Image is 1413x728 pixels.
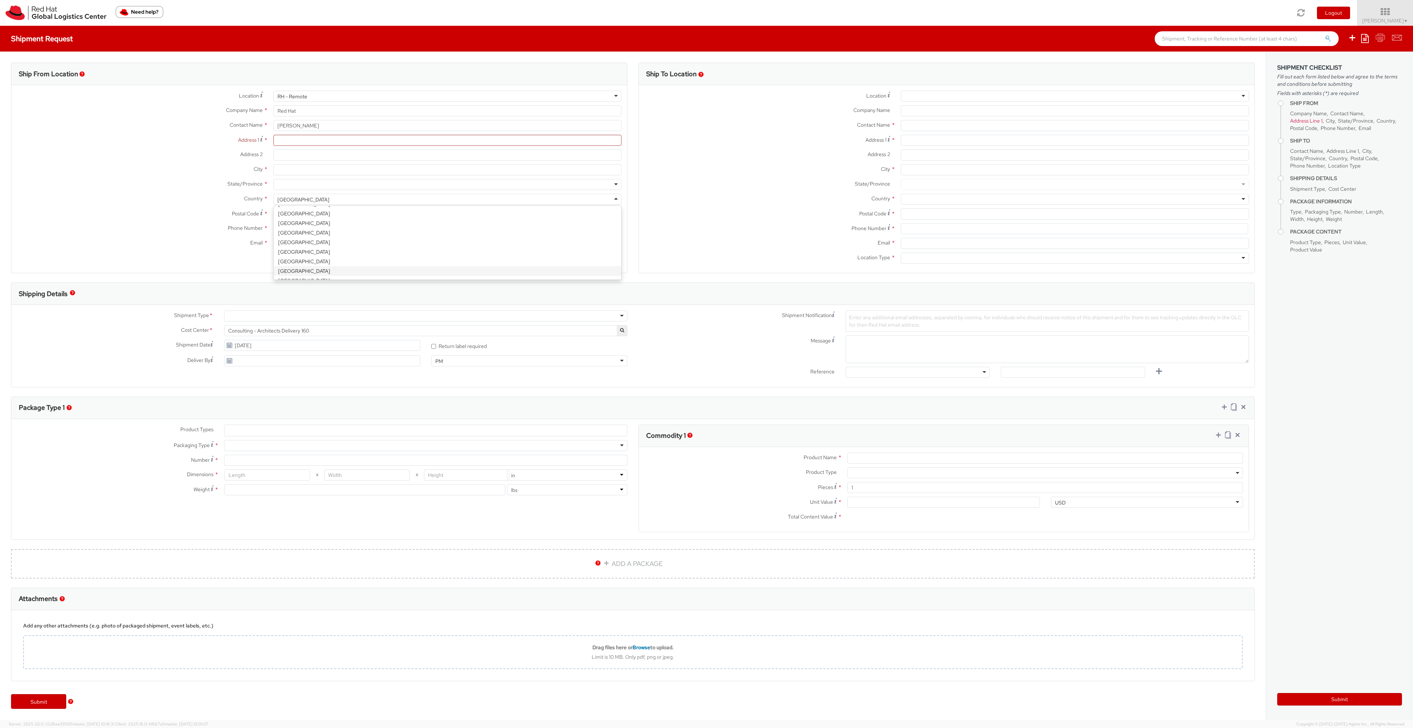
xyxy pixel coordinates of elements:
[646,70,697,78] h3: Ship To Location
[174,442,210,449] span: Packaging Type
[274,228,621,238] div: [GEOGRAPHIC_DATA]
[1277,89,1402,97] span: Fields with asterisks (*) are required
[431,344,436,349] input: Return label required
[181,326,209,335] span: Cost Center
[228,327,623,334] span: Consulting - Architects Delivery 160
[1290,208,1302,215] span: Type
[1350,155,1378,162] span: Postal Code
[1327,148,1359,154] span: Address Line 1
[324,469,410,481] input: Width
[1377,117,1395,124] span: Country
[224,325,627,336] span: Consulting - Architects Delivery 160
[1290,162,1325,169] span: Phone Number
[176,341,210,349] span: Shipment Date
[849,314,1242,328] span: Enter any additional email addresses, separated by comma, for individuals who should receive noti...
[592,644,674,651] b: Drag files here or to upload.
[859,210,886,217] span: Postal Code
[871,195,890,202] span: Country
[194,486,210,493] span: Weight
[254,166,263,172] span: City
[274,218,621,228] div: [GEOGRAPHIC_DATA]
[810,368,835,375] span: Reference
[23,622,1243,629] div: Add any other attachments (e.g. photo of packaged shipment, event labels, etc.)
[1290,155,1325,162] span: State/Province
[1326,117,1335,124] span: City
[646,432,686,439] h3: Commodity 1
[1321,125,1355,131] span: Phone Number
[1338,117,1373,124] span: State/Province
[19,70,78,78] h3: Ship From Location
[187,471,213,478] span: Dimensions
[11,35,73,43] h4: Shipment Request
[6,6,106,20] img: rh-logistics-00dfa346123c4ec078e1.svg
[72,721,114,727] span: master, [DATE] 10:18:31
[1290,101,1402,106] h4: Ship From
[1290,246,1322,253] span: Product Value
[424,469,510,481] input: Height
[1290,125,1317,131] span: Postal Code
[1362,148,1371,154] span: City
[865,137,886,143] span: Address 1
[804,454,837,461] span: Product Name
[1277,73,1402,88] span: Fill out each form listed below and agree to the terms and conditions before submitting
[230,122,263,128] span: Contact Name
[1362,17,1408,24] span: [PERSON_NAME]
[878,239,890,246] span: Email
[274,257,621,266] div: [GEOGRAPHIC_DATA]
[788,513,833,520] span: Total Content Value
[19,404,65,411] h3: Package Type 1
[811,337,831,344] span: Message
[1277,693,1402,706] button: Submit
[1330,110,1363,117] span: Contact Name
[165,721,208,727] span: master, [DATE] 10:01:07
[1296,721,1404,727] span: Copyright © [DATE]-[DATE] Agistix Inc., All Rights Reserved
[1155,31,1339,46] input: Shipment, Tracking or Reference Number (at least 4 chars)
[1290,110,1327,117] span: Company Name
[633,644,650,651] span: Browse
[1290,229,1402,235] h4: Package Content
[277,196,329,203] div: [GEOGRAPHIC_DATA]
[239,92,259,99] span: Location
[1290,148,1323,154] span: Contact Name
[1305,208,1341,215] span: Packaging Type
[11,549,1255,578] a: ADD A PACKAGE
[274,266,621,276] div: [GEOGRAPHIC_DATA]
[1359,125,1371,131] span: Email
[250,239,263,246] span: Email
[431,341,488,350] label: Return label required
[1366,208,1383,215] span: Length
[1290,176,1402,181] h4: Shipping Details
[191,457,210,463] span: Number
[1277,64,1402,71] h3: Shipment Checklist
[116,6,163,18] button: Need help?
[232,210,259,217] span: Postal Code
[1290,117,1322,124] span: Address Line 1
[244,195,263,202] span: Country
[116,721,208,727] span: Client: 2025.18.0-fd567a5
[1344,208,1363,215] span: Number
[1328,186,1356,192] span: Cost Center
[1055,499,1066,506] div: USD
[228,225,263,231] span: Phone Number
[274,238,621,247] div: [GEOGRAPHIC_DATA]
[1317,7,1350,19] button: Logout
[226,107,263,113] span: Company Name
[1404,18,1408,24] span: ▼
[1324,239,1339,246] span: Pieces
[174,312,209,320] span: Shipment Type
[11,694,66,709] a: Submit
[857,254,890,261] span: Location Type
[1290,138,1402,144] h4: Ship To
[224,469,310,481] input: Length
[1290,186,1325,192] span: Shipment Type
[238,137,259,143] span: Address 1
[1307,216,1322,222] span: Height
[851,225,886,232] span: Phone Number
[857,122,890,128] span: Contact Name
[9,721,114,727] span: Server: 2025.20.0-32d5ea39505
[274,209,621,218] div: [GEOGRAPHIC_DATA]
[274,247,621,257] div: [GEOGRAPHIC_DATA]
[810,499,833,505] span: Unit Value
[180,426,213,433] span: Product Types
[868,151,890,158] span: Address 2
